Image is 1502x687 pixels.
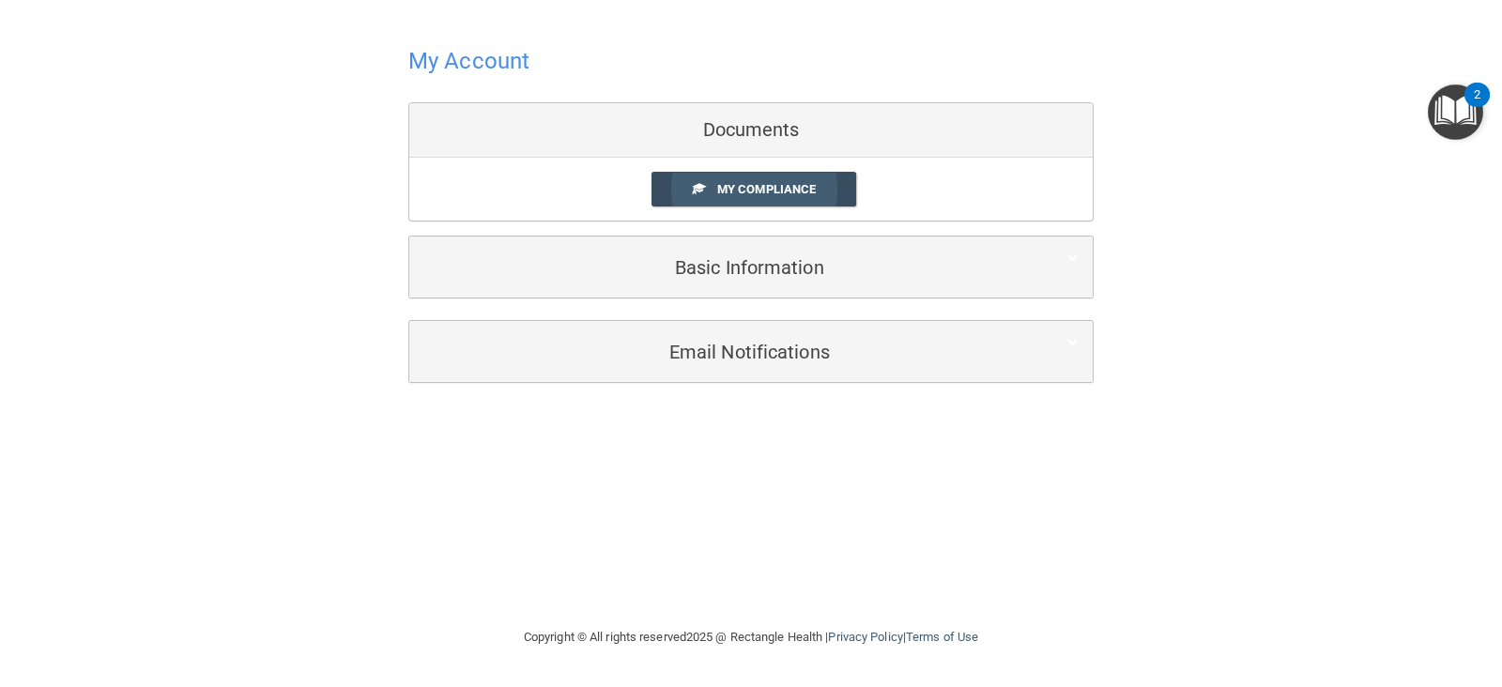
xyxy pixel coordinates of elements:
[423,330,1079,373] a: Email Notifications
[906,630,978,644] a: Terms of Use
[423,246,1079,288] a: Basic Information
[408,49,529,73] h4: My Account
[1474,95,1480,119] div: 2
[1428,84,1483,140] button: Open Resource Center, 2 new notifications
[1178,562,1479,636] iframe: Drift Widget Chat Controller
[423,342,1021,362] h5: Email Notifications
[717,182,816,196] span: My Compliance
[408,607,1094,667] div: Copyright © All rights reserved 2025 @ Rectangle Health | |
[423,257,1021,278] h5: Basic Information
[828,630,902,644] a: Privacy Policy
[409,103,1093,158] div: Documents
